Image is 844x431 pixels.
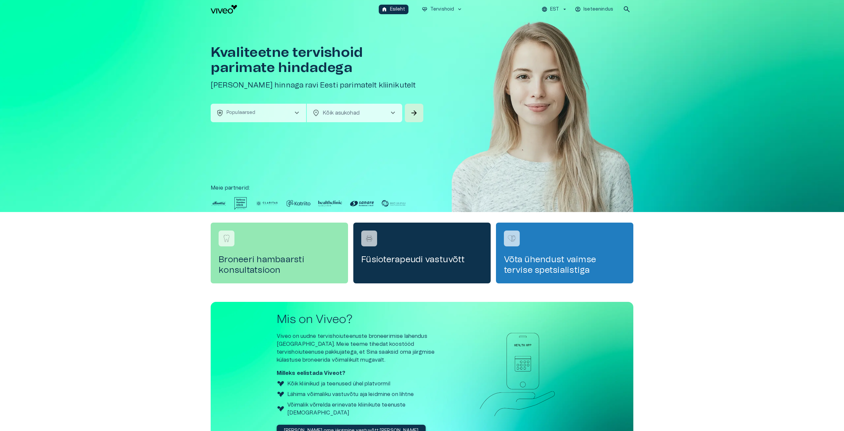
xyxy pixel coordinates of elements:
[277,332,452,364] p: Viveo on uudne tervishoiuteenuste broneerimise lahendus [GEOGRAPHIC_DATA]. Meie teeme tihedat koo...
[405,104,423,122] button: Search
[211,197,227,210] img: Partner logo
[323,109,378,117] p: Kõik asukohad
[623,5,631,13] span: search
[457,6,463,12] span: keyboard_arrow_down
[234,197,247,210] img: Partner logo
[381,6,387,12] span: home
[277,369,452,377] p: Milleks eelistada Viveot?
[574,5,615,14] button: Iseteenindus
[211,45,425,75] h1: Kvaliteetne tervishoid parimate hindadega
[620,3,633,16] button: open search modal
[390,6,405,13] p: Esileht
[277,380,285,388] img: Viveo logo
[419,5,466,14] button: ecg_heartTervishoidkeyboard_arrow_down
[293,109,301,117] span: chevron_right
[287,380,390,388] p: Kõik kliinikud ja teenused ühel platvormil
[255,197,279,210] img: Partner logo
[496,223,633,283] a: Navigate to service booking
[364,233,374,243] img: Füsioterapeudi vastuvõtt logo
[227,109,256,116] p: Populaarsed
[277,312,452,327] h2: Mis on Viveo?
[287,197,310,210] img: Partner logo
[379,5,408,14] button: homeEsileht
[507,233,517,243] img: Võta ühendust vaimse tervise spetsialistiga logo
[211,81,425,90] h5: [PERSON_NAME] hinnaga ravi Eesti parimatelt kliinikutelt
[277,390,285,398] img: Viveo logo
[211,104,306,122] button: health_and_safetyPopulaarsedchevron_right
[361,254,483,265] h4: Füsioterapeudi vastuvõtt
[312,109,320,117] span: location_on
[219,254,340,275] h4: Broneeri hambaarsti konsultatsioon
[550,6,559,13] p: EST
[211,5,237,14] img: Viveo logo
[277,405,285,413] img: Viveo logo
[410,109,418,117] span: arrow_forward
[353,223,491,283] a: Navigate to service booking
[287,401,452,417] p: Võimalik võrrelda erinevate kliinikute teenuste [DEMOGRAPHIC_DATA]
[541,5,569,14] button: EST
[430,6,454,13] p: Tervishoid
[211,223,348,283] a: Navigate to service booking
[211,184,633,192] p: Meie partnerid :
[318,197,342,210] img: Partner logo
[216,109,224,117] span: health_and_safety
[382,197,405,210] img: Partner logo
[350,197,374,210] img: Partner logo
[211,5,376,14] a: Navigate to homepage
[287,390,414,398] p: Lähima võimaliku vastuvõtu aja leidmine on lihtne
[504,254,625,275] h4: Võta ühendust vaimse tervise spetsialistiga
[583,6,613,13] p: Iseteenindus
[222,233,231,243] img: Broneeri hambaarsti konsultatsioon logo
[422,6,428,12] span: ecg_heart
[389,109,397,117] span: chevron_right
[452,18,633,232] img: Woman smiling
